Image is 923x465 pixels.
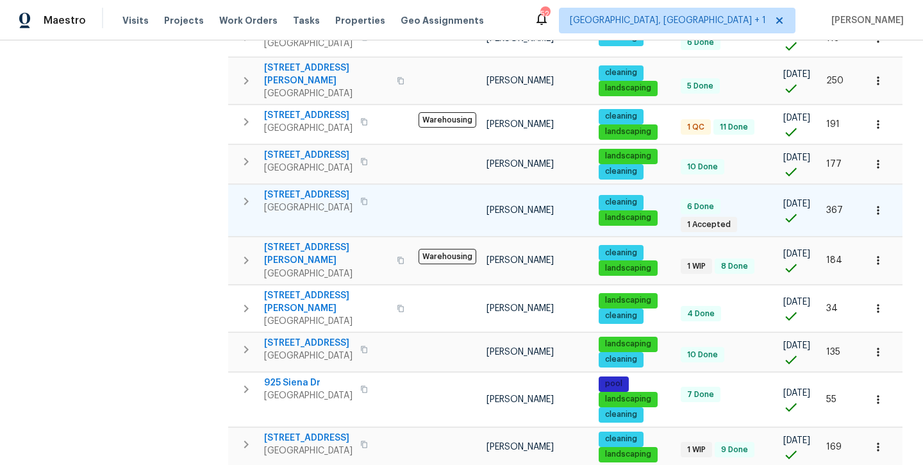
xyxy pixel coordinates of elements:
span: [PERSON_NAME] [486,206,554,215]
span: [GEOGRAPHIC_DATA] [264,201,353,214]
span: 5 Done [682,81,719,92]
span: [GEOGRAPHIC_DATA] [264,315,389,328]
span: 7 Done [682,389,719,400]
span: cleaning [600,166,642,177]
span: Projects [164,14,204,27]
span: 10 Done [682,162,723,173]
span: [DATE] [783,249,810,258]
span: [PERSON_NAME] [486,160,554,169]
span: [PERSON_NAME] [826,14,904,27]
span: [DATE] [783,199,810,208]
span: [GEOGRAPHIC_DATA], [GEOGRAPHIC_DATA] + 1 [570,14,766,27]
span: landscaping [600,263,656,274]
span: 250 [826,76,844,85]
span: [GEOGRAPHIC_DATA] [264,389,353,402]
span: [PERSON_NAME] [486,304,554,313]
span: 34 [826,304,838,313]
span: landscaping [600,212,656,223]
span: cleaning [600,248,642,258]
span: [DATE] [783,153,810,162]
span: 184 [826,256,842,265]
span: Work Orders [219,14,278,27]
span: landscaping [600,449,656,460]
span: landscaping [600,394,656,405]
span: cleaning [600,197,642,208]
span: 1 WIP [682,444,711,455]
span: Properties [335,14,385,27]
span: landscaping [600,83,656,94]
span: Warehousing [419,112,476,128]
div: 52 [540,8,549,21]
span: [PERSON_NAME] [486,443,554,452]
span: [PERSON_NAME] [486,120,554,129]
span: cleaning [600,310,642,321]
span: [STREET_ADDRESS][PERSON_NAME] [264,289,389,315]
span: [DATE] [783,436,810,445]
span: 135 [826,348,840,357]
span: 1 Accepted [682,219,736,230]
span: Geo Assignments [401,14,484,27]
span: [DATE] [783,389,810,398]
span: 119 [826,34,840,43]
span: [STREET_ADDRESS] [264,337,353,350]
span: [DATE] [783,341,810,350]
span: [STREET_ADDRESS][PERSON_NAME] [264,62,389,87]
span: 6 Done [682,37,719,48]
span: 55 [826,395,836,404]
span: landscaping [600,151,656,162]
span: 11 Done [715,122,753,133]
span: [DATE] [783,298,810,307]
span: pool [600,378,628,389]
span: Visits [122,14,149,27]
span: 367 [826,206,843,215]
span: 177 [826,160,842,169]
span: [STREET_ADDRESS] [264,149,353,162]
span: cleaning [600,67,642,78]
span: [GEOGRAPHIC_DATA] [264,162,353,174]
span: Warehousing [419,249,476,264]
span: landscaping [600,339,656,350]
span: 8 Done [716,261,753,272]
span: [STREET_ADDRESS][PERSON_NAME] [264,241,389,267]
span: 1 QC [682,122,710,133]
span: cleaning [600,111,642,122]
span: 191 [826,120,840,129]
span: 1 WIP [682,261,711,272]
span: [GEOGRAPHIC_DATA] [264,350,353,362]
span: [GEOGRAPHIC_DATA] [264,87,389,100]
span: [GEOGRAPHIC_DATA] [264,444,353,457]
span: cleaning [600,409,642,420]
span: landscaping [600,126,656,137]
span: [GEOGRAPHIC_DATA] [264,267,389,280]
span: cleaning [600,354,642,365]
span: 925 Siena Dr [264,376,353,389]
span: [GEOGRAPHIC_DATA] [264,37,353,50]
span: [STREET_ADDRESS] [264,109,353,122]
span: [PERSON_NAME] [486,34,554,43]
span: 169 [826,443,842,452]
span: landscaping [600,295,656,306]
span: Tasks [293,16,320,25]
span: 4 Done [682,309,720,319]
span: [PERSON_NAME] [486,348,554,357]
span: [DATE] [783,114,810,123]
span: 9 Done [716,444,753,455]
span: Maestro [44,14,86,27]
span: [PERSON_NAME] [486,76,554,85]
span: [STREET_ADDRESS] [264,432,353,444]
span: 6 Done [682,201,719,212]
span: [PERSON_NAME] [486,256,554,265]
span: 10 Done [682,350,723,360]
span: [STREET_ADDRESS] [264,189,353,201]
span: [GEOGRAPHIC_DATA] [264,122,353,135]
span: [PERSON_NAME] [486,395,554,404]
span: [DATE] [783,70,810,79]
span: cleaning [600,434,642,444]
